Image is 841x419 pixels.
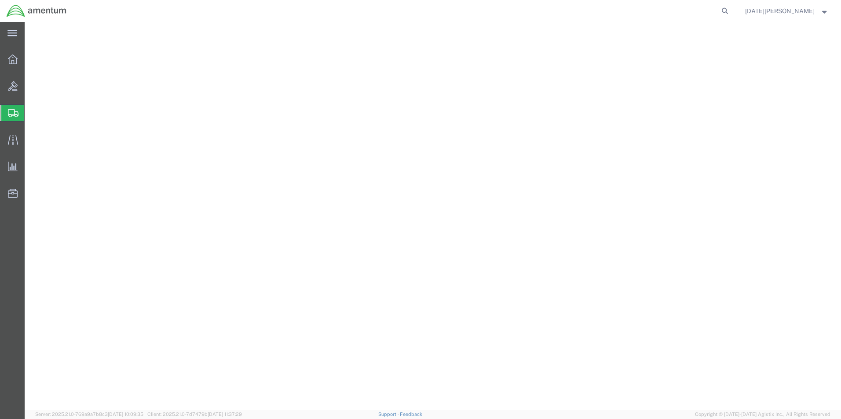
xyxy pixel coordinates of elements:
button: [DATE][PERSON_NAME] [745,6,829,16]
a: Feedback [400,412,422,417]
span: [DATE] 10:09:35 [108,412,143,417]
span: Noel Arrieta [745,6,815,16]
span: Server: 2025.21.0-769a9a7b8c3 [35,412,143,417]
span: Client: 2025.21.0-7d7479b [147,412,242,417]
iframe: FS Legacy Container [25,22,841,410]
span: Copyright © [DATE]-[DATE] Agistix Inc., All Rights Reserved [695,411,830,418]
a: Support [378,412,400,417]
img: logo [6,4,67,18]
span: [DATE] 11:37:29 [208,412,242,417]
